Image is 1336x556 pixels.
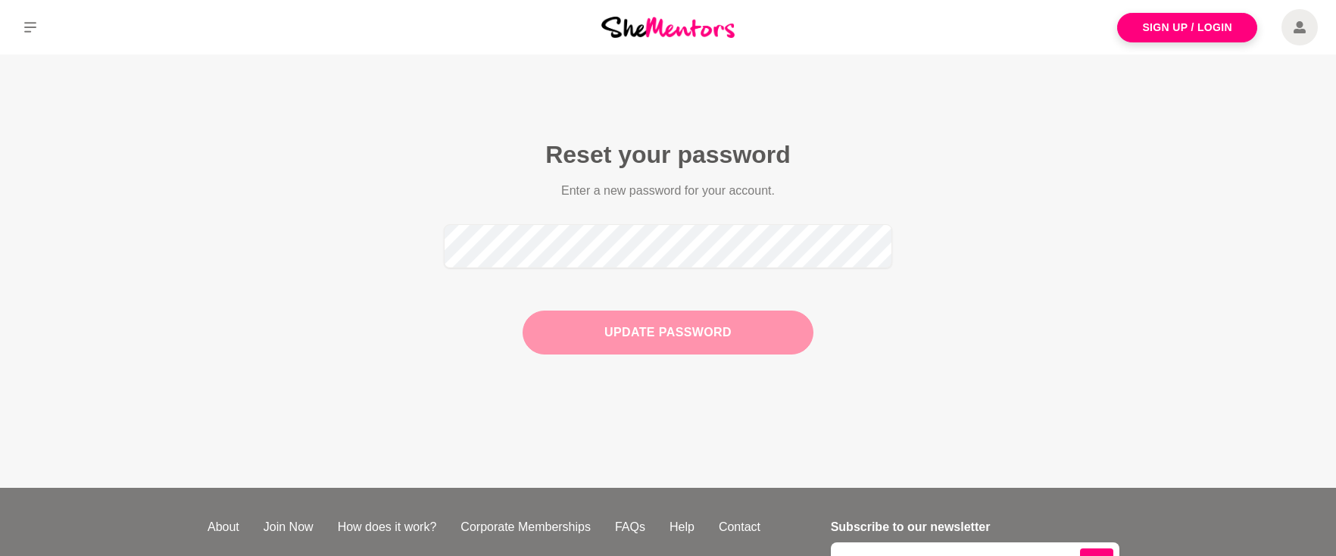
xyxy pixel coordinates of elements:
a: Help [657,518,707,536]
a: About [195,518,251,536]
a: Join Now [251,518,326,536]
a: Corporate Memberships [448,518,603,536]
a: FAQs [603,518,657,536]
p: Enter a new password for your account. [523,182,813,200]
h2: Reset your password [444,139,892,170]
img: She Mentors Logo [601,17,735,37]
a: Contact [707,518,773,536]
h4: Subscribe to our newsletter [831,518,1119,536]
a: Sign Up / Login [1117,13,1257,42]
a: How does it work? [326,518,449,536]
